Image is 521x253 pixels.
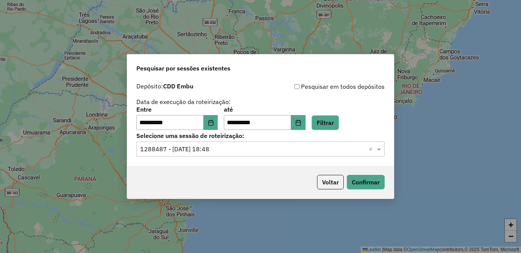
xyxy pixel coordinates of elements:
[260,82,385,91] div: Pesquisar em todos depósitos
[312,115,339,130] button: Filtrar
[163,82,193,90] strong: CDD Embu
[369,144,375,154] span: Clear all
[136,82,193,91] label: Depósito:
[317,175,344,189] button: Voltar
[204,115,218,130] button: Choose Date
[224,105,305,114] label: até
[136,105,218,114] label: Entre
[347,175,385,189] button: Confirmar
[136,64,230,73] span: Pesquisar por sessões existentes
[136,131,385,140] label: Selecione uma sessão de roteirização:
[136,97,231,106] label: Data de execução da roteirização:
[291,115,306,130] button: Choose Date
